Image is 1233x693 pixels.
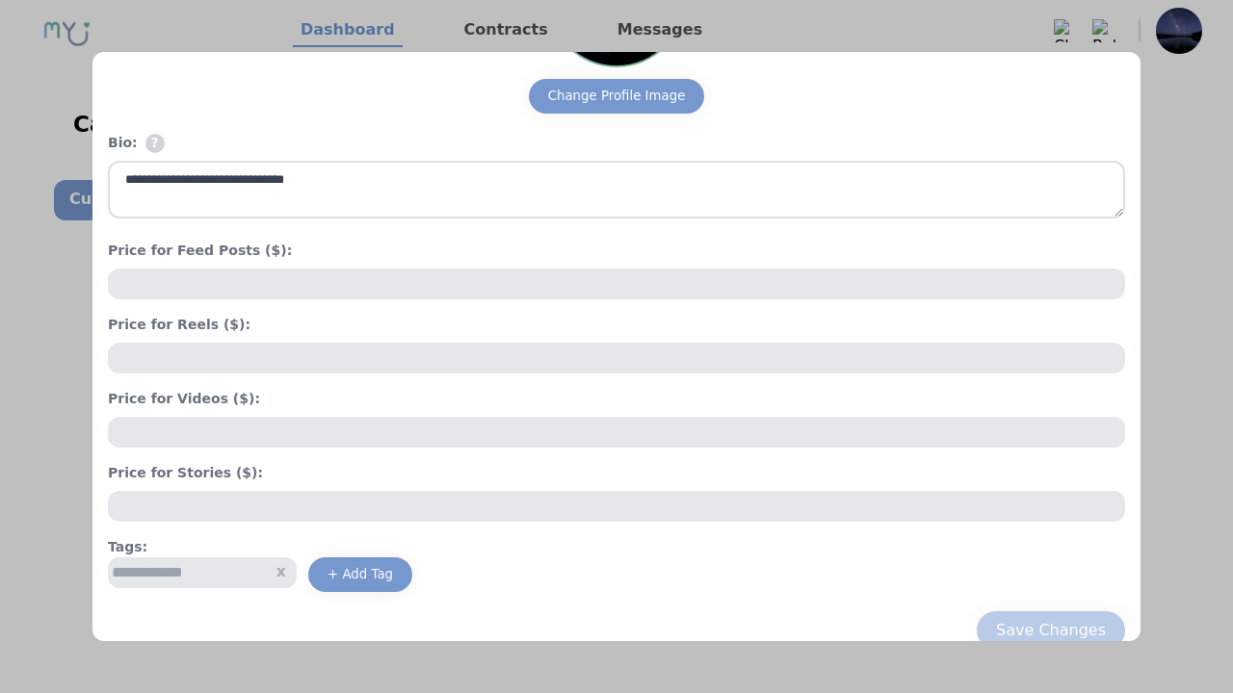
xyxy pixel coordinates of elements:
button: + Add Tag [308,557,412,592]
button: Change Profile Image [529,79,705,114]
h4: Tags: [108,537,1125,557]
h4: Price for Feed Posts ($): [108,241,1125,261]
div: + Add Tag [328,565,393,584]
h4: Price for Reels ($): [108,315,1125,335]
h4: Price for Videos ($): [108,389,1125,409]
button: x [267,556,296,585]
h4: Bio: [108,133,1125,153]
span: x [267,560,296,584]
button: Save Changes [977,611,1125,650]
h4: Price for Stories ($): [108,463,1125,483]
div: Change Profile Image [548,87,686,106]
span: Tell potential clients about yourself! Who are you as a creator or an influencer? What causes mot... [145,134,165,153]
div: Save Changes [996,619,1106,642]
